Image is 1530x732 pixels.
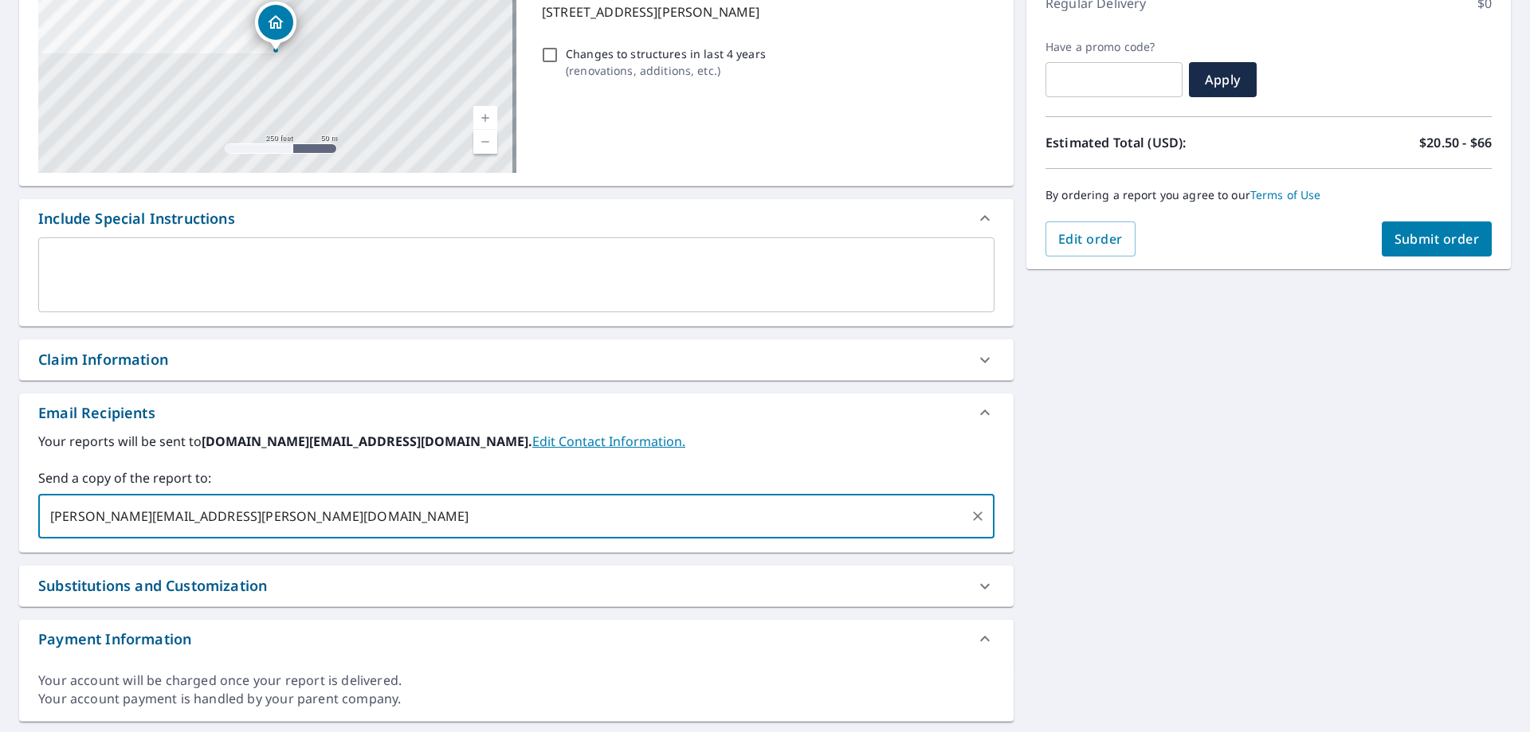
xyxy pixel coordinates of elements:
span: Apply [1202,71,1244,88]
a: Current Level 17, Zoom Out [473,130,497,154]
span: Submit order [1395,230,1480,248]
div: Payment Information [38,628,191,650]
p: $20.50 - $66 [1419,133,1492,152]
label: Have a promo code? [1045,40,1183,54]
p: Changes to structures in last 4 years [566,45,766,62]
b: [DOMAIN_NAME][EMAIL_ADDRESS][DOMAIN_NAME]. [202,433,532,450]
div: Substitutions and Customization [38,575,267,597]
a: Terms of Use [1250,187,1321,202]
button: Apply [1189,62,1257,97]
a: Current Level 17, Zoom In [473,106,497,130]
button: Submit order [1382,221,1493,256]
span: Edit order [1058,230,1123,248]
div: Claim Information [19,339,1014,380]
button: Edit order [1045,221,1136,256]
label: Your reports will be sent to [38,432,994,451]
div: Claim Information [38,349,168,370]
p: Estimated Total (USD): [1045,133,1269,152]
a: EditContactInfo [532,433,685,450]
p: By ordering a report you agree to our [1045,188,1492,202]
div: Payment Information [19,620,1014,658]
button: Clear [967,505,989,527]
div: Substitutions and Customization [19,566,1014,606]
div: Email Recipients [38,402,155,424]
label: Send a copy of the report to: [38,468,994,487]
div: Your account will be charged once your report is delivered. [38,671,994,690]
div: Email Recipients [19,393,1014,432]
div: Dropped pin, building 1, Residential property, 1192 Blacksmith Dr Westerville, OH 43081 [255,2,296,51]
div: Include Special Instructions [19,199,1014,237]
div: Include Special Instructions [38,208,235,229]
p: ( renovations, additions, etc. ) [566,62,766,79]
div: Your account payment is handled by your parent company. [38,690,994,708]
p: [STREET_ADDRESS][PERSON_NAME] [542,2,988,22]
